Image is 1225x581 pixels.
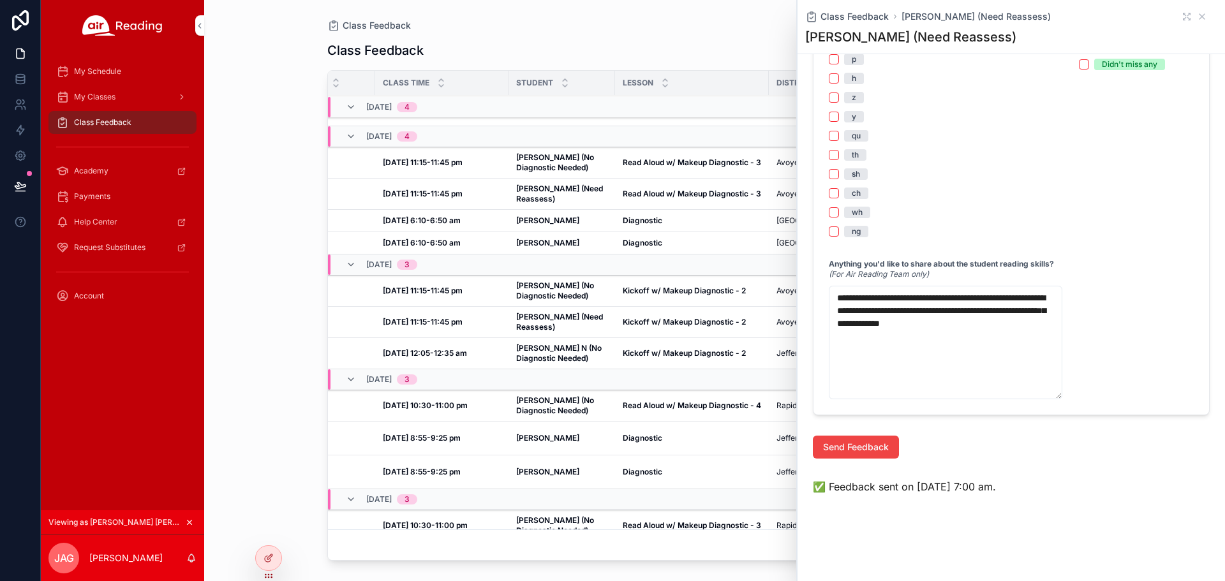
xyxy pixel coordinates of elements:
[852,130,861,142] div: qu
[405,374,410,385] div: 3
[48,210,197,233] a: Help Center
[623,189,761,199] a: Read Aloud w/ Makeup Diagnostic - 3
[383,401,501,411] a: [DATE] 10:30-11:00 pm
[366,102,392,112] span: [DATE]
[623,348,746,358] strong: Kickoff w/ Makeup Diagnostic - 2
[48,159,197,182] a: Academy
[82,15,163,36] img: App logo
[776,216,867,226] span: [GEOGRAPHIC_DATA] AS
[776,286,811,296] span: Avoyelles
[516,395,596,415] strong: [PERSON_NAME] (No Diagnostic Needed)
[48,111,197,134] a: Class Feedback
[852,226,861,237] div: ng
[852,73,856,84] div: h
[516,152,607,173] a: [PERSON_NAME] (No Diagnostic Needed)
[776,401,867,411] a: Rapides
[623,158,761,168] a: Read Aloud w/ Makeup Diagnostic - 3
[516,312,605,332] strong: [PERSON_NAME] (Need Reassess)
[516,216,607,226] a: [PERSON_NAME]
[383,317,463,327] strong: [DATE] 11:15-11:45 pm
[852,188,861,199] div: ch
[516,184,605,203] strong: [PERSON_NAME] (Need Reassess)
[1102,59,1157,70] div: Didn't miss any
[516,467,579,476] strong: [PERSON_NAME]
[383,433,501,443] a: [DATE] 8:55-9:25 pm
[776,520,867,531] a: Rapides
[623,520,761,530] strong: Read Aloud w/ Makeup Diagnostic - 3
[776,158,867,168] a: Avoyelles
[829,269,929,279] em: (For Air Reading Team only)
[852,92,856,103] div: z
[383,158,463,167] strong: [DATE] 11:15-11:45 pm
[383,317,501,327] a: [DATE] 11:15-11:45 pm
[74,191,110,202] span: Payments
[516,238,579,247] strong: [PERSON_NAME]
[852,149,859,161] div: th
[623,467,761,477] a: Diagnostic
[623,286,761,296] a: Kickoff w/ Makeup Diagnostic - 2
[383,238,501,248] a: [DATE] 6:10-6:50 am
[776,238,867,248] a: [GEOGRAPHIC_DATA] AS
[383,467,501,477] a: [DATE] 8:55-9:25 pm
[852,111,856,122] div: y
[405,131,410,142] div: 4
[383,433,461,443] strong: [DATE] 8:55-9:25 pm
[383,189,501,199] a: [DATE] 11:15-11:45 pm
[623,401,761,410] strong: Read Aloud w/ Makeup Diagnostic - 4
[902,10,1051,23] span: [PERSON_NAME] (Need Reassess)
[383,158,501,168] a: [DATE] 11:15-11:45 pm
[383,78,429,88] span: Class Time
[383,348,501,358] a: [DATE] 12:05-12:35 am
[776,401,805,411] span: Rapides
[383,286,501,296] a: [DATE] 11:15-11:45 pm
[48,517,182,527] span: Viewing as [PERSON_NAME] [PERSON_NAME]
[623,189,761,198] strong: Read Aloud w/ Makeup Diagnostic - 3
[623,158,761,167] strong: Read Aloud w/ Makeup Diagnostic - 3
[383,348,467,358] strong: [DATE] 12:05-12:35 am
[327,41,424,59] h1: Class Feedback
[852,207,863,218] div: wh
[405,494,410,504] div: 3
[623,433,662,443] strong: Diagnostic
[405,102,410,112] div: 4
[829,259,1054,268] strong: Anything you'd like to share about the student reading skills?
[623,348,761,358] a: Kickoff w/ Makeup Diagnostic - 2
[623,216,662,225] strong: Diagnostic
[516,238,607,248] a: [PERSON_NAME]
[383,216,501,226] a: [DATE] 6:10-6:50 am
[74,217,117,227] span: Help Center
[805,10,889,23] a: Class Feedback
[623,520,761,531] a: Read Aloud w/ Makeup Diagnostic - 3
[776,286,867,296] a: Avoyelles
[623,317,761,327] a: Kickoff w/ Makeup Diagnostic - 2
[776,317,867,327] a: Avoyelles
[366,260,392,270] span: [DATE]
[343,19,411,32] span: Class Feedback
[74,166,108,176] span: Academy
[383,520,501,531] a: [DATE] 10:30-11:00 pm
[383,286,463,295] strong: [DATE] 11:15-11:45 pm
[776,189,867,199] a: Avoyelles
[516,184,607,204] a: [PERSON_NAME] (Need Reassess)
[366,494,392,504] span: [DATE]
[776,189,811,199] span: Avoyelles
[74,242,145,253] span: Request Substitutes
[516,515,596,535] strong: [PERSON_NAME] (No Diagnostic Needed)
[516,216,579,225] strong: [PERSON_NAME]
[366,131,392,142] span: [DATE]
[820,10,889,23] span: Class Feedback
[623,401,761,411] a: Read Aloud w/ Makeup Diagnostic - 4
[516,281,596,300] strong: [PERSON_NAME] (No Diagnostic Needed)
[516,152,596,172] strong: [PERSON_NAME] (No Diagnostic Needed)
[383,520,468,530] strong: [DATE] 10:30-11:00 pm
[776,348,867,358] a: Jefferson
[623,78,653,88] span: Lesson
[516,343,604,363] strong: [PERSON_NAME] N (No Diagnostic Needed)
[776,433,867,443] a: Jefferson
[74,117,131,128] span: Class Feedback
[74,66,121,77] span: My Schedule
[776,348,811,358] span: Jefferson
[516,281,607,301] a: [PERSON_NAME] (No Diagnostic Needed)
[623,467,662,476] strong: Diagnostic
